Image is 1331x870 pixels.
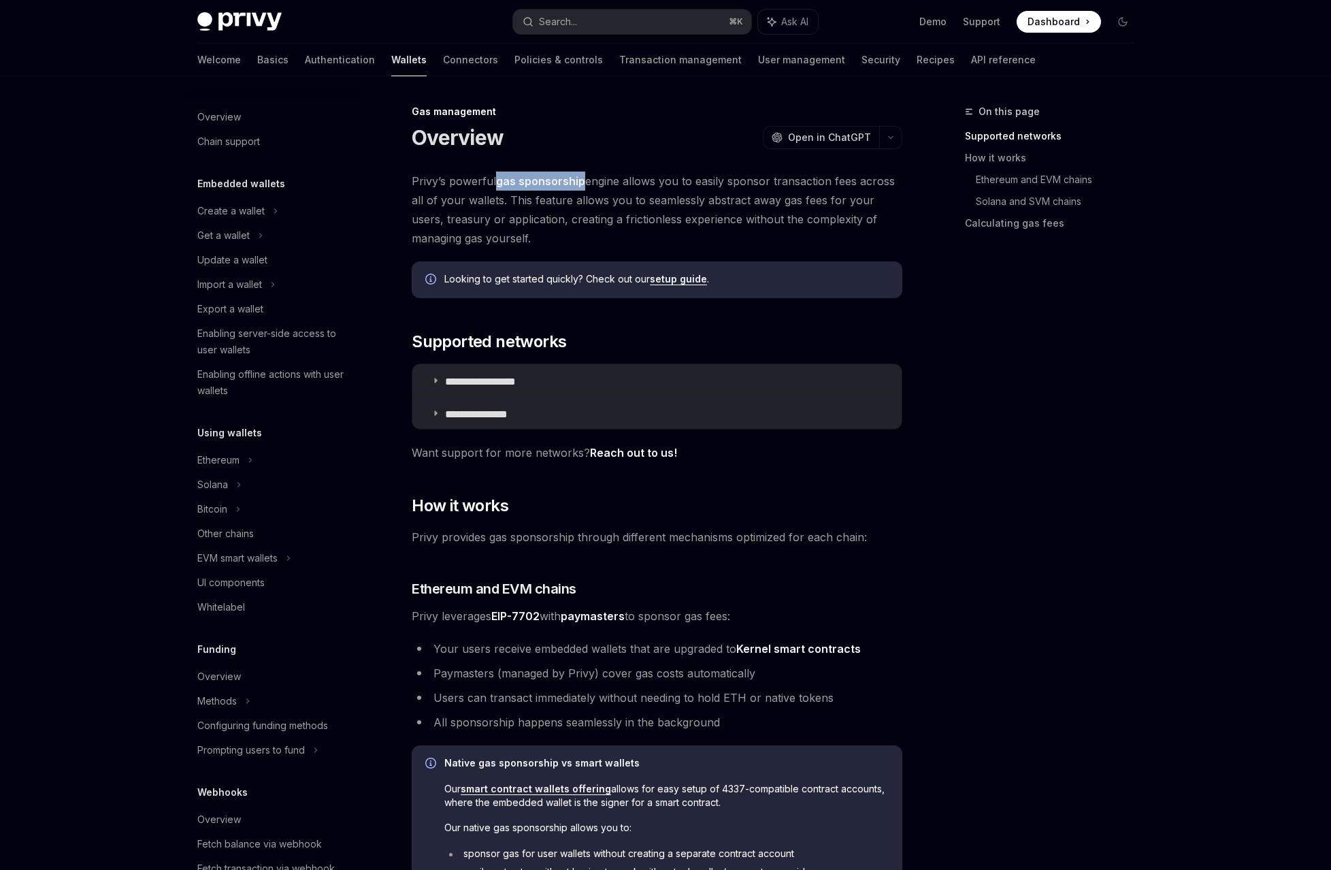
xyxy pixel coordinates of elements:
a: Dashboard [1017,11,1101,33]
a: Welcome [197,44,241,76]
button: Open in ChatGPT [763,126,879,149]
span: Want support for more networks? [412,443,902,462]
a: setup guide [650,273,707,285]
a: Demo [919,15,947,29]
a: Connectors [443,44,498,76]
a: Chain support [186,129,361,154]
strong: paymasters [561,609,625,623]
a: UI components [186,570,361,595]
div: UI components [197,575,265,591]
div: Create a wallet [197,203,265,219]
h5: Funding [197,641,236,658]
a: Fetch balance via webhook [186,832,361,856]
a: Enabling server-side access to user wallets [186,321,361,362]
div: Search... [539,14,577,30]
div: Overview [197,668,241,685]
div: Gas management [412,105,902,118]
div: Update a wallet [197,252,267,268]
span: Ask AI [781,15,808,29]
div: EVM smart wallets [197,550,278,566]
span: Privy’s powerful engine allows you to easily sponsor transaction fees across all of your wallets.... [412,172,902,248]
a: Wallets [391,44,427,76]
div: Get a wallet [197,227,250,244]
div: Whitelabel [197,599,245,615]
a: API reference [971,44,1036,76]
div: Import a wallet [197,276,262,293]
a: Authentication [305,44,375,76]
strong: gas sponsorship [496,174,585,188]
div: Solana [197,477,228,493]
a: Update a wallet [186,248,361,272]
a: User management [758,44,845,76]
a: Security [861,44,900,76]
div: Methods [197,693,237,709]
a: Solana and SVM chains [976,191,1145,212]
a: Supported networks [965,125,1145,147]
div: Other chains [197,526,254,542]
a: Overview [186,664,361,689]
div: Export a wallet [197,301,263,317]
span: How it works [412,495,508,517]
a: Configuring funding methods [186,713,361,738]
li: Your users receive embedded wallets that are upgraded to [412,639,902,658]
span: Looking to get started quickly? Check out our . [444,272,889,286]
div: Chain support [197,133,260,150]
div: Overview [197,109,241,125]
a: Kernel smart contracts [736,642,861,656]
img: dark logo [197,12,282,31]
li: sponsor gas for user wallets without creating a separate contract account [444,847,889,860]
span: Ethereum and EVM chains [412,579,576,598]
li: All sponsorship happens seamlessly in the background [412,713,902,732]
a: Overview [186,807,361,832]
strong: Native gas sponsorship vs smart wallets [444,757,640,769]
div: Enabling server-side access to user wallets [197,325,352,358]
span: Dashboard [1028,15,1080,29]
a: Basics [257,44,289,76]
span: Supported networks [412,331,566,353]
span: Our allows for easy setup of 4337-compatible contract accounts, where the embedded wallet is the ... [444,782,889,809]
a: Recipes [917,44,955,76]
h5: Embedded wallets [197,176,285,192]
a: smart contract wallets offering [461,783,611,795]
a: Support [963,15,1000,29]
span: Open in ChatGPT [788,131,871,144]
svg: Info [425,274,439,287]
li: Paymasters (managed by Privy) cover gas costs automatically [412,664,902,683]
div: Configuring funding methods [197,718,328,734]
div: Ethereum [197,452,240,468]
span: Privy provides gas sponsorship through different mechanisms optimized for each chain: [412,528,902,547]
a: Export a wallet [186,297,361,321]
svg: Info [425,758,439,771]
div: Overview [197,811,241,828]
div: Fetch balance via webhook [197,836,322,852]
h1: Overview [412,125,504,150]
a: Other chains [186,521,361,546]
span: On this page [979,103,1040,120]
a: Policies & controls [514,44,603,76]
a: Transaction management [619,44,742,76]
a: EIP-7702 [491,609,540,624]
h5: Webhooks [197,784,248,801]
a: Ethereum and EVM chains [976,169,1145,191]
a: Whitelabel [186,595,361,619]
button: Search...⌘K [513,10,751,34]
span: Privy leverages with to sponsor gas fees: [412,607,902,626]
div: Enabling offline actions with user wallets [197,366,352,399]
button: Toggle dark mode [1112,11,1134,33]
a: Reach out to us! [590,446,677,460]
li: Users can transact immediately without needing to hold ETH or native tokens [412,688,902,707]
div: Bitcoin [197,501,227,517]
a: How it works [965,147,1145,169]
h5: Using wallets [197,425,262,441]
a: Overview [186,105,361,129]
button: Ask AI [758,10,818,34]
span: ⌘ K [729,16,743,27]
a: Calculating gas fees [965,212,1145,234]
span: Our native gas sponsorship allows you to: [444,821,889,835]
div: Prompting users to fund [197,742,305,758]
a: Enabling offline actions with user wallets [186,362,361,403]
